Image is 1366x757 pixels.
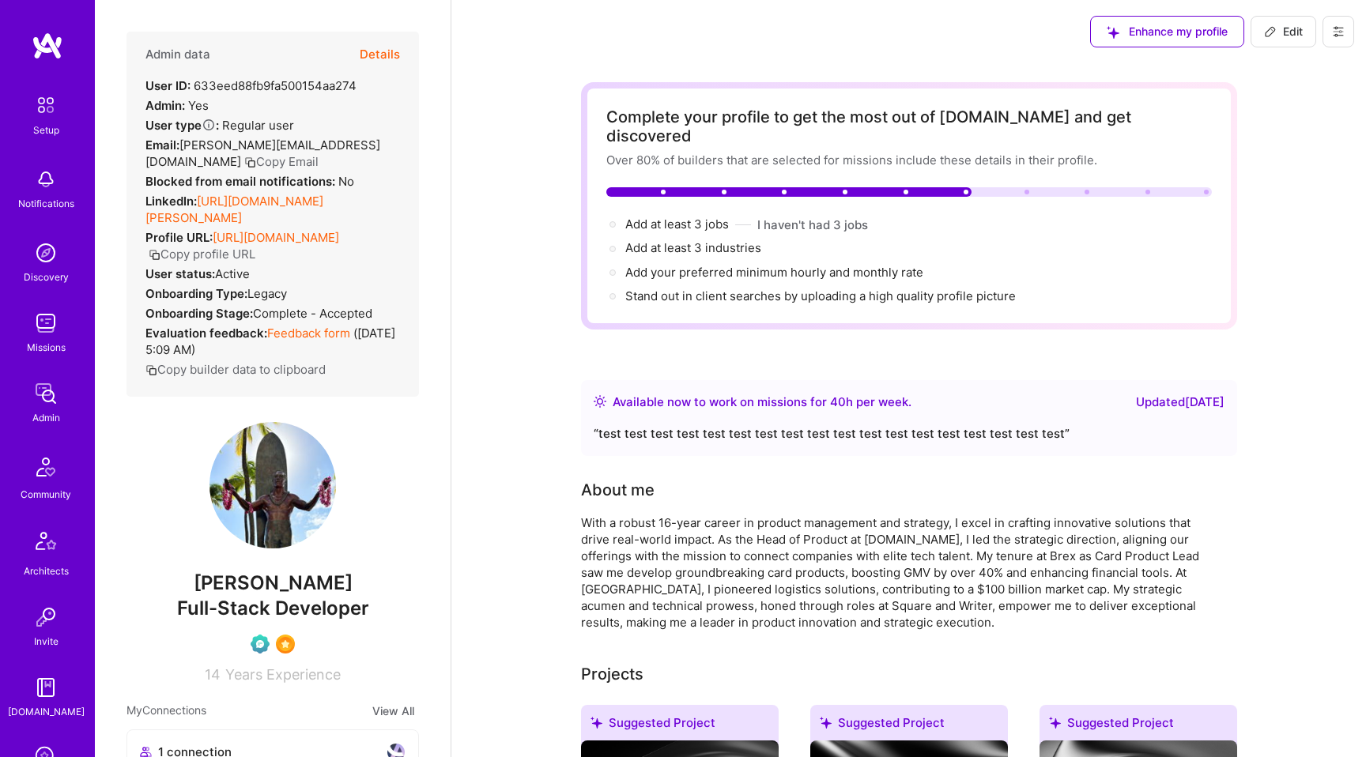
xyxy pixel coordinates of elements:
div: Notifications [18,195,74,212]
span: legacy [247,286,287,301]
i: Help [202,118,216,132]
div: Complete your profile to get the most out of [DOMAIN_NAME] and get discovered [606,107,1212,145]
div: Community [21,486,71,503]
strong: Profile URL: [145,230,213,245]
button: Copy profile URL [149,246,255,262]
div: 633eed88fb9fa500154aa274 [145,77,357,94]
strong: Evaluation feedback: [145,326,267,341]
strong: Email: [145,137,179,153]
i: icon SuggestedTeams [591,717,602,729]
i: icon Copy [244,156,256,168]
div: Regular user [145,117,294,134]
a: [URL][DOMAIN_NAME] [213,230,339,245]
a: [URL][DOMAIN_NAME][PERSON_NAME] [145,194,323,225]
div: No [145,173,354,190]
div: “ test test test test test test test test test test test test test test test test test test ” [594,424,1224,443]
div: Discovery [24,269,69,285]
button: Copy Email [244,153,319,170]
strong: User type : [145,118,219,133]
div: Yes [145,97,209,114]
strong: User ID: [145,78,191,93]
div: Admin [32,409,60,426]
span: Enhance my profile [1107,24,1228,40]
strong: Blocked from email notifications: [145,174,338,189]
i: icon Copy [149,249,160,261]
div: Architects [24,563,69,579]
span: Complete - Accepted [253,306,372,321]
strong: User status: [145,266,215,281]
img: bell [30,164,62,195]
button: Details [360,32,400,77]
div: Setup [33,122,59,138]
h4: Admin data [145,47,210,62]
img: logo [32,32,63,60]
span: Add at least 3 jobs [625,217,729,232]
strong: Onboarding Type: [145,286,247,301]
img: Community [27,448,65,486]
div: Projects [581,662,643,686]
div: Suggested Project [1040,705,1237,747]
strong: Onboarding Stage: [145,306,253,321]
div: Available now to work on missions for h per week . [613,393,911,412]
img: admin teamwork [30,378,62,409]
strong: LinkedIn: [145,194,197,209]
img: Availability [594,395,606,408]
div: ( [DATE] 5:09 AM ) [145,325,400,358]
span: 14 [205,666,221,683]
span: Full-Stack Developer [177,597,369,620]
img: Evaluation Call Pending [251,635,270,653]
div: [DOMAIN_NAME] [8,703,85,720]
div: Updated [DATE] [1136,393,1224,412]
img: setup [29,89,62,122]
button: Edit [1251,16,1316,47]
button: View All [368,702,419,720]
span: Years Experience [225,666,341,683]
img: guide book [30,672,62,703]
button: I haven't had 3 jobs [757,217,868,233]
i: icon SuggestedTeams [1107,26,1119,39]
img: SelectionTeam [276,635,295,653]
span: My Connections [126,702,206,720]
img: Architects [27,525,65,563]
img: discovery [30,237,62,269]
button: Copy builder data to clipboard [145,361,326,378]
div: Stand out in client searches by uploading a high quality profile picture [625,288,1016,304]
div: Missions [27,339,66,356]
div: About me [581,478,655,502]
img: Invite [30,601,62,633]
span: Active [215,266,250,281]
div: Suggested Project [581,705,779,747]
i: icon Copy [145,364,157,376]
a: Feedback form [267,326,350,341]
i: icon SuggestedTeams [1049,717,1061,729]
button: Enhance my profile [1090,16,1244,47]
div: With a robust 16-year career in product management and strategy, I excel in crafting innovative s... [581,514,1213,631]
span: Add your preferred minimum hourly and monthly rate [625,265,923,280]
div: Invite [34,633,58,650]
span: [PERSON_NAME][EMAIL_ADDRESS][DOMAIN_NAME] [145,137,380,169]
span: Add at least 3 industries [625,240,761,255]
div: Suggested Project [810,705,1008,747]
img: User Avatar [209,422,336,548]
div: Over 80% of builders that are selected for missions include these details in their profile. [606,152,1212,168]
span: 40 [830,394,846,409]
span: Edit [1264,24,1303,40]
span: [PERSON_NAME] [126,571,419,595]
strong: Admin: [145,98,185,113]
i: icon SuggestedTeams [820,717,832,729]
img: teamwork [30,307,62,339]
